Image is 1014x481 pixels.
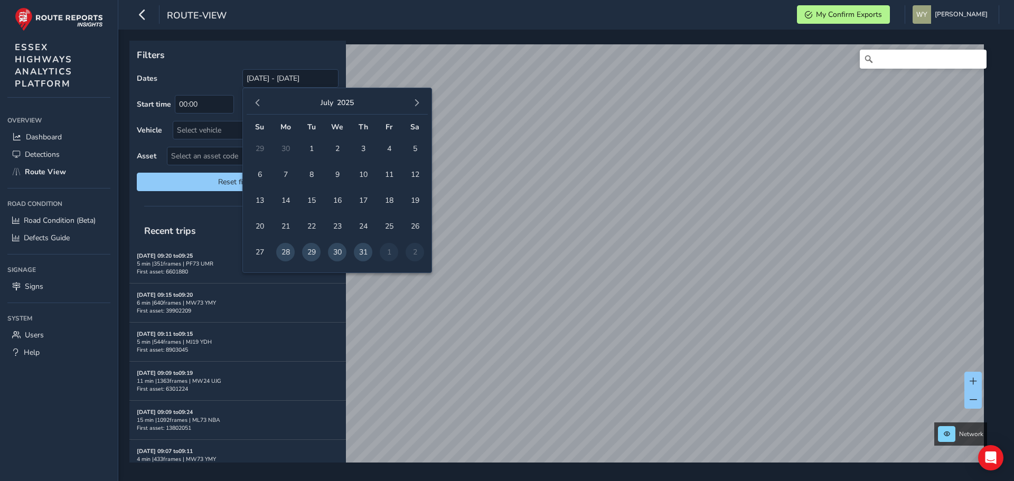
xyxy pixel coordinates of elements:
[331,122,343,132] span: We
[406,191,424,210] span: 19
[7,262,110,278] div: Signage
[26,132,62,142] span: Dashboard
[137,385,188,393] span: First asset: 6301224
[354,165,372,184] span: 10
[337,98,354,108] button: 2025
[137,48,339,62] p: Filters
[167,9,227,24] span: route-view
[137,455,339,463] div: 4 min | 433 frames | MW73 YMY
[321,98,333,108] button: July
[15,41,72,90] span: ESSEX HIGHWAYS ANALYTICS PLATFORM
[280,122,291,132] span: Mo
[913,5,991,24] button: [PERSON_NAME]
[133,44,984,475] canvas: Map
[302,139,321,158] span: 1
[137,260,339,268] div: 5 min | 351 frames | PF73 UMR
[302,217,321,235] span: 22
[137,330,193,338] strong: [DATE] 09:11 to 09:15
[7,212,110,229] a: Road Condition (Beta)
[25,281,43,291] span: Signs
[137,252,193,260] strong: [DATE] 09:20 to 09:25
[307,122,316,132] span: Tu
[935,5,988,24] span: [PERSON_NAME]
[302,243,321,261] span: 29
[7,344,110,361] a: Help
[276,243,295,261] span: 28
[276,191,295,210] span: 14
[913,5,931,24] img: diamond-layout
[255,122,264,132] span: Su
[7,326,110,344] a: Users
[7,163,110,181] a: Route View
[276,217,295,235] span: 21
[406,139,424,158] span: 5
[24,347,40,357] span: Help
[354,191,372,210] span: 17
[7,146,110,163] a: Detections
[250,165,269,184] span: 6
[25,149,60,159] span: Detections
[302,191,321,210] span: 15
[137,447,193,455] strong: [DATE] 09:07 to 09:11
[328,191,346,210] span: 16
[359,122,368,132] span: Th
[25,167,66,177] span: Route View
[380,165,398,184] span: 11
[137,338,339,346] div: 5 min | 544 frames | MJ19 YDH
[328,139,346,158] span: 2
[137,424,191,432] span: First asset: 13802051
[328,165,346,184] span: 9
[137,268,188,276] span: First asset: 6601880
[250,191,269,210] span: 13
[137,173,339,191] button: Reset filters
[137,416,339,424] div: 15 min | 1092 frames | ML73 NBA
[137,307,191,315] span: First asset: 39902209
[354,243,372,261] span: 31
[167,147,321,165] span: Select an asset code
[959,430,983,438] span: Network
[7,278,110,295] a: Signs
[250,217,269,235] span: 20
[137,408,193,416] strong: [DATE] 09:09 to 09:24
[24,233,70,243] span: Defects Guide
[7,229,110,247] a: Defects Guide
[137,217,203,244] span: Recent trips
[797,5,890,24] button: My Confirm Exports
[137,369,193,377] strong: [DATE] 09:09 to 09:19
[406,217,424,235] span: 26
[380,191,398,210] span: 18
[276,165,295,184] span: 7
[173,121,321,139] div: Select vehicle
[137,99,171,109] label: Start time
[137,151,156,161] label: Asset
[380,217,398,235] span: 25
[137,291,193,299] strong: [DATE] 09:15 to 09:20
[7,196,110,212] div: Road Condition
[328,217,346,235] span: 23
[7,128,110,146] a: Dashboard
[860,50,987,69] input: Search
[816,10,882,20] span: My Confirm Exports
[15,7,103,31] img: rr logo
[406,165,424,184] span: 12
[7,112,110,128] div: Overview
[137,346,188,354] span: First asset: 8903045
[25,330,44,340] span: Users
[137,299,339,307] div: 6 min | 640 frames | MW73 YMY
[354,217,372,235] span: 24
[137,73,157,83] label: Dates
[328,243,346,261] span: 30
[410,122,419,132] span: Sa
[7,310,110,326] div: System
[250,243,269,261] span: 27
[24,215,96,225] span: Road Condition (Beta)
[137,377,339,385] div: 11 min | 1363 frames | MW24 UJG
[386,122,392,132] span: Fr
[380,139,398,158] span: 4
[302,165,321,184] span: 8
[354,139,372,158] span: 3
[978,445,1003,470] div: Open Intercom Messenger
[145,177,331,187] span: Reset filters
[137,125,162,135] label: Vehicle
